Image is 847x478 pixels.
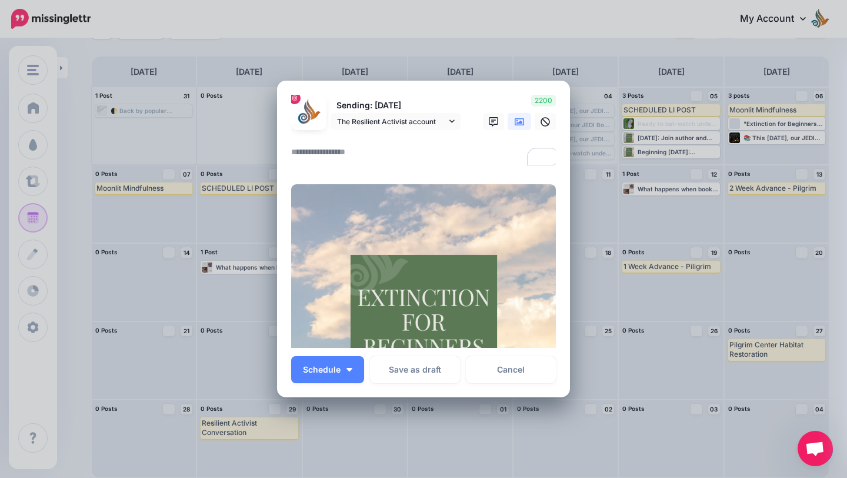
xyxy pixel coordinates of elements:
img: 272154027_129880729524117_961140755981698530_n-bsa125680.jpg [295,98,323,127]
span: Schedule [303,366,341,374]
img: arrow-down-white.png [346,368,352,371]
a: The Resilient Activist account [331,113,461,130]
span: The Resilient Activist account [337,115,446,128]
button: Schedule [291,356,364,383]
button: Save as draft [370,356,460,383]
textarea: To enrich screen reader interactions, please activate Accessibility in Grammarly extension settings [291,145,562,168]
p: Sending: [DATE] [331,99,461,112]
a: Cancel [466,356,556,383]
span: 2200 [531,95,556,107]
